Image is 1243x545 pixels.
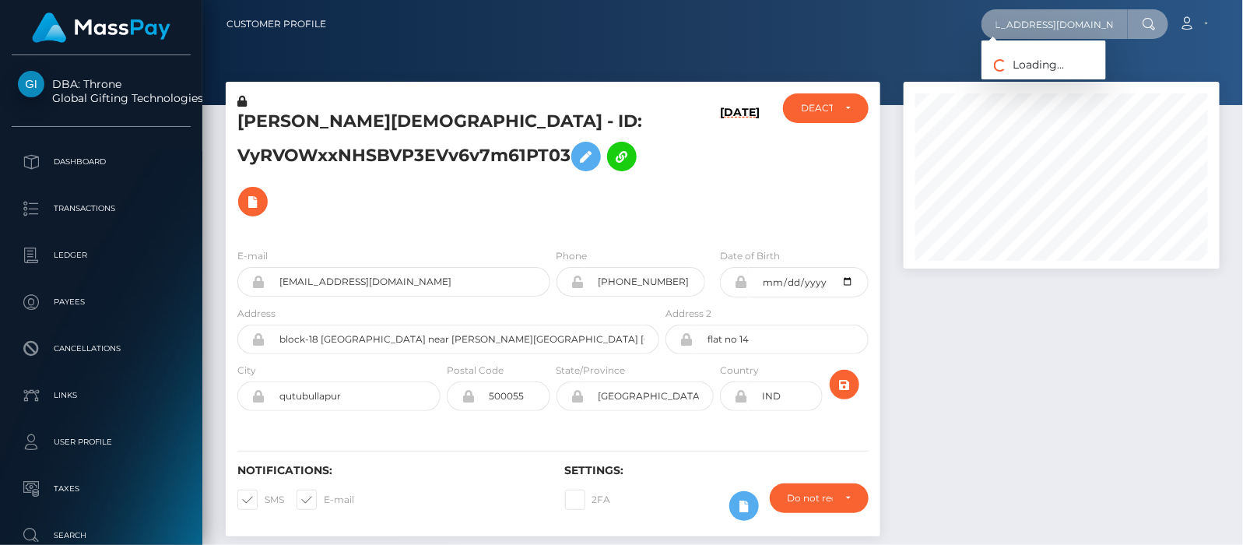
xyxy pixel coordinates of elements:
[565,490,611,510] label: 2FA
[18,71,44,97] img: Global Gifting Technologies Inc
[18,384,184,407] p: Links
[237,364,256,378] label: City
[788,492,834,505] div: Do not require
[297,490,354,510] label: E-mail
[981,9,1128,39] input: Search...
[18,290,184,314] p: Payees
[18,197,184,220] p: Transactions
[720,249,780,263] label: Date of Birth
[12,236,191,275] a: Ledger
[447,364,504,378] label: Postal Code
[18,150,184,174] p: Dashboard
[18,337,184,360] p: Cancellations
[12,376,191,415] a: Links
[18,431,184,454] p: User Profile
[237,490,284,510] label: SMS
[226,8,326,40] a: Customer Profile
[12,283,191,322] a: Payees
[18,477,184,501] p: Taxes
[237,110,651,224] h5: [PERSON_NAME][DEMOGRAPHIC_DATA] - ID: VyRVOWxxNHSBVP3EVv6v7m61PT03
[770,483,869,513] button: Do not require
[801,102,833,114] div: DEACTIVE
[12,423,191,462] a: User Profile
[557,249,588,263] label: Phone
[237,249,268,263] label: E-mail
[783,93,869,123] button: DEACTIVE
[237,307,276,321] label: Address
[720,364,759,378] label: Country
[18,244,184,267] p: Ledger
[12,329,191,368] a: Cancellations
[12,142,191,181] a: Dashboard
[557,364,626,378] label: State/Province
[665,307,711,321] label: Address 2
[720,106,760,230] h6: [DATE]
[12,469,191,508] a: Taxes
[237,464,542,477] h6: Notifications:
[12,77,191,105] span: DBA: Throne Global Gifting Technologies Inc
[565,464,869,477] h6: Settings:
[12,189,191,228] a: Transactions
[981,58,1064,72] span: Loading...
[32,12,170,43] img: MassPay Logo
